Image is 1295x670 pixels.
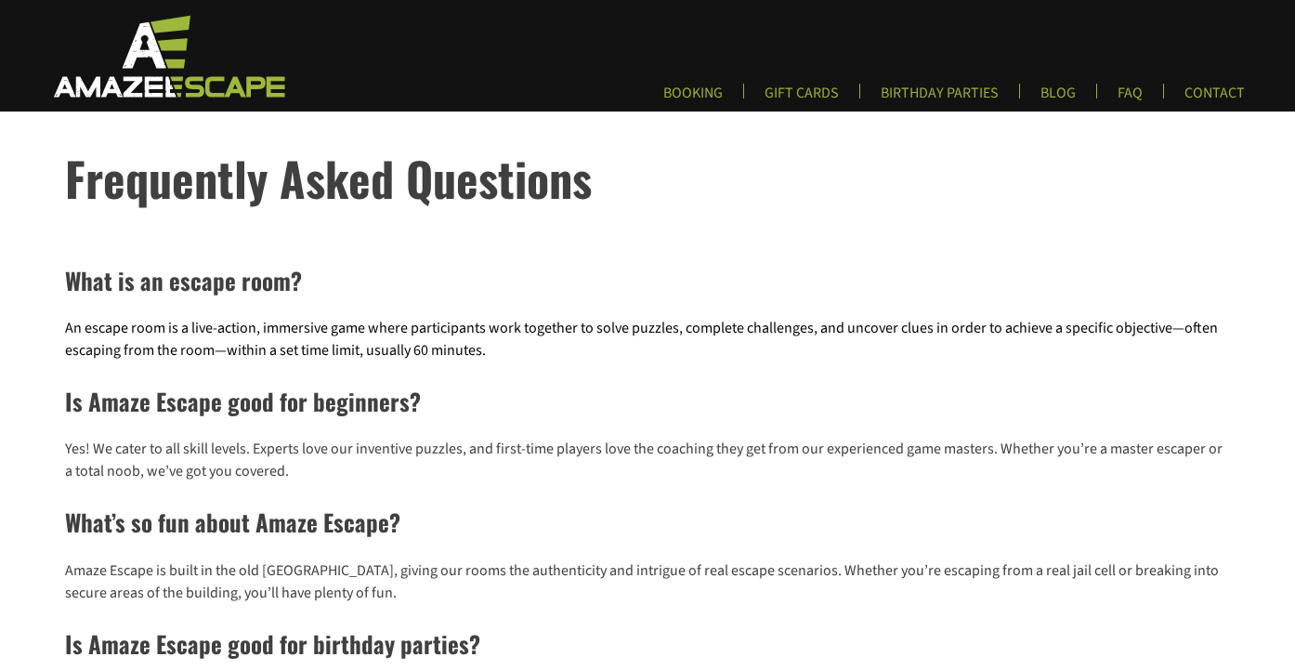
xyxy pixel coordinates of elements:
[1103,84,1158,114] a: FAQ
[30,13,305,99] img: Escape Room Game in Boston Area
[65,317,1231,361] p: An escape room is a live-action, immersive game where participants work together to solve puzzles...
[65,143,1295,213] h1: Frequently Asked Questions
[1170,84,1260,114] a: CONTACT
[1026,84,1091,114] a: BLOG
[65,438,1231,482] p: Yes! We cater to all skill levels. Experts love our inventive puzzles, and first-time players lov...
[65,505,1231,540] h2: What’s so fun about Amaze Escape?
[648,84,738,114] a: BOOKING
[65,263,1231,298] h2: What is an escape room?
[65,384,1231,419] h2: Is Amaze Escape good for beginners?
[65,626,1231,662] h2: Is Amaze Escape good for birthday parties?
[65,559,1231,604] p: Amaze Escape is built in the old [GEOGRAPHIC_DATA], giving our rooms the authenticity and intrigu...
[750,84,854,114] a: GIFT CARDS
[866,84,1014,114] a: BIRTHDAY PARTIES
